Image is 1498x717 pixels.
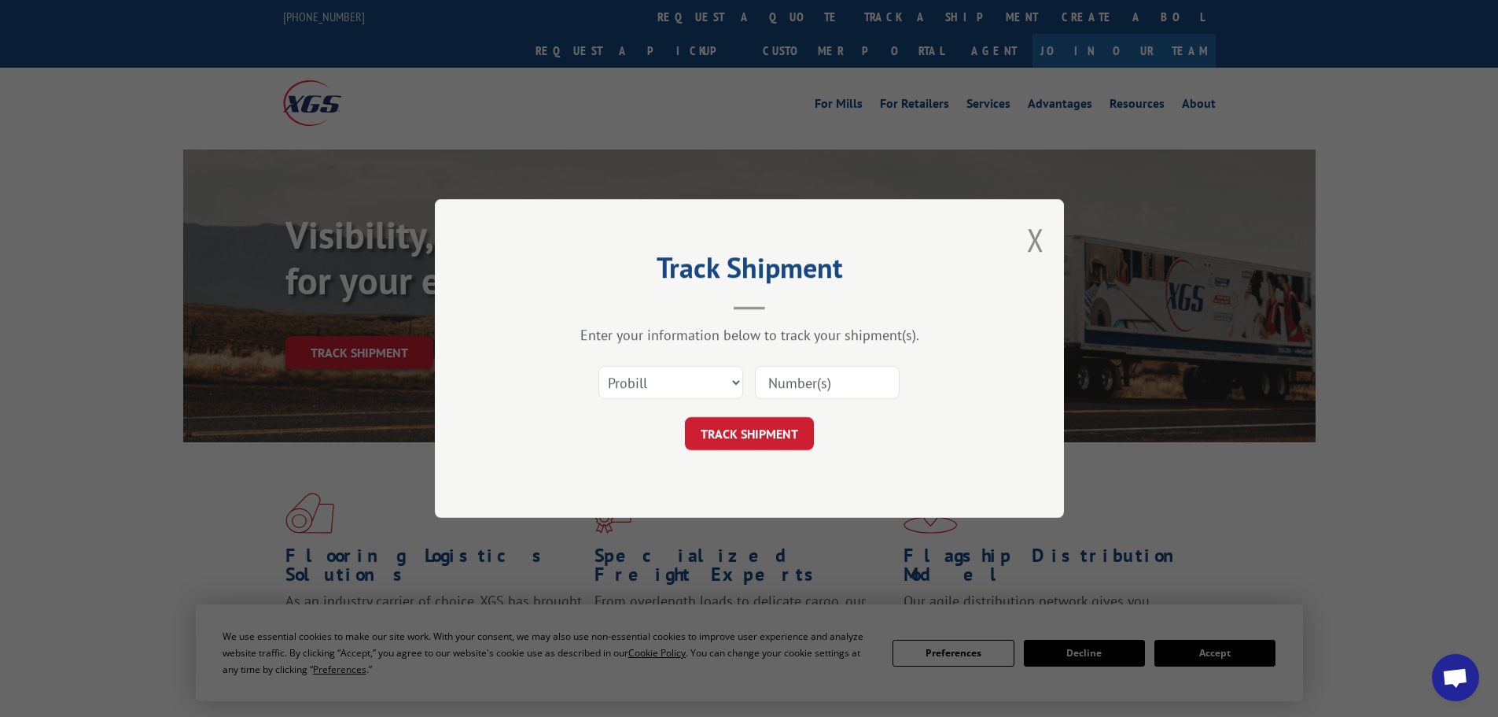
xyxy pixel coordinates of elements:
h2: Track Shipment [513,257,985,286]
div: Enter your information below to track your shipment(s). [513,326,985,344]
button: TRACK SHIPMENT [685,417,814,450]
input: Number(s) [755,366,900,399]
button: Close modal [1027,219,1044,261]
div: Open chat [1432,654,1479,701]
